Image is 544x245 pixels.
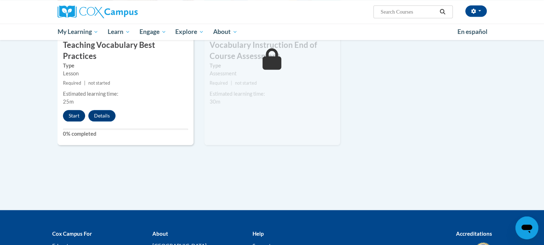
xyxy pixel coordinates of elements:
[210,99,220,105] span: 30m
[63,99,74,105] span: 25m
[135,24,171,40] a: Engage
[465,5,487,17] button: Account Settings
[210,80,228,86] span: Required
[88,110,116,121] button: Details
[63,110,85,121] button: Start
[103,24,135,40] a: Learn
[231,80,232,86] span: |
[380,7,437,16] input: Search Courses
[437,7,448,16] button: Search
[209,24,242,40] a: About
[63,70,188,77] div: Lesson
[88,80,110,86] span: not started
[204,40,340,62] h3: Vocabulary Instruction End of Course Assessment
[84,80,85,86] span: |
[235,80,257,86] span: not started
[515,216,538,239] iframe: Button to launch messaging window
[175,27,204,36] span: Explore
[456,230,492,237] b: Accreditations
[58,5,193,18] a: Cox Campus
[58,5,138,18] img: Cox Campus
[457,28,487,35] span: En español
[58,40,193,62] h3: Teaching Vocabulary Best Practices
[210,90,335,98] div: Estimated learning time:
[53,24,103,40] a: My Learning
[213,27,237,36] span: About
[252,230,263,237] b: Help
[210,70,335,77] div: Assessment
[63,130,188,138] label: 0% completed
[47,24,498,40] div: Main menu
[108,27,130,36] span: Learn
[63,62,188,70] label: Type
[453,24,492,39] a: En español
[139,27,166,36] span: Engage
[57,27,98,36] span: My Learning
[63,90,188,98] div: Estimated learning time:
[171,24,209,40] a: Explore
[52,230,92,237] b: Cox Campus For
[210,62,335,70] label: Type
[152,230,168,237] b: About
[63,80,81,86] span: Required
